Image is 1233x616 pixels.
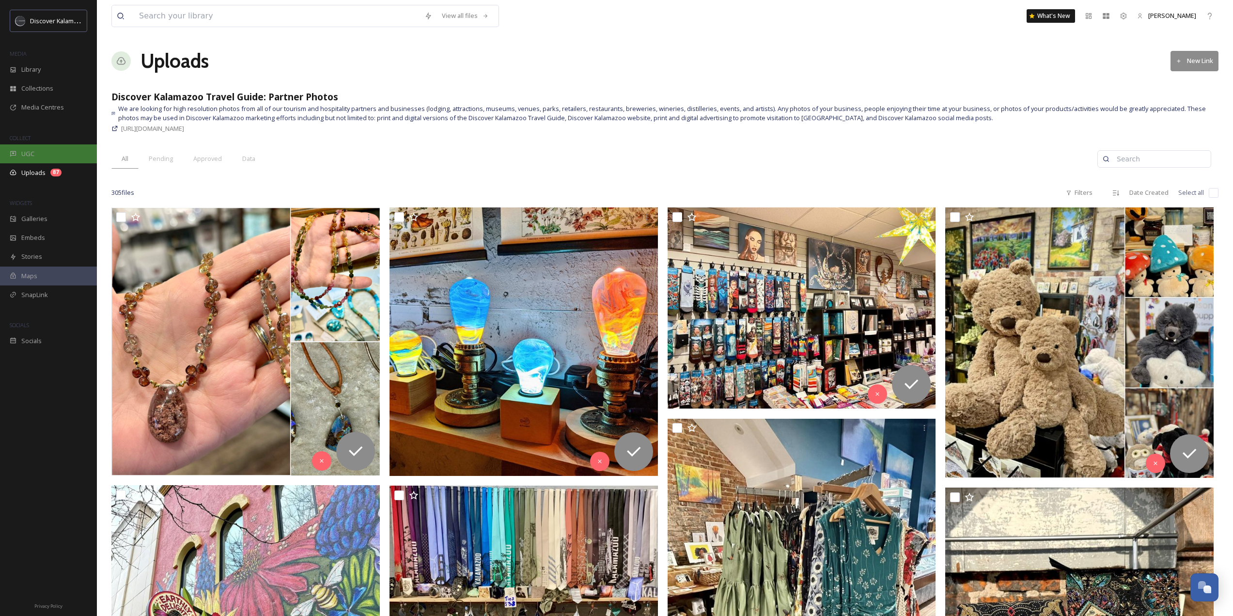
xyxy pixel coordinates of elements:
img: Screenshot 2024-02-01 at 9.27.21 AM.png [111,207,380,475]
span: Approved [193,154,222,163]
span: Stories [21,252,42,261]
img: channels4_profile.jpg [16,16,25,26]
span: SnapLink [21,290,48,300]
span: Discover Kalamazoo [30,16,88,25]
button: New Link [1171,51,1218,71]
span: [URL][DOMAIN_NAME] [121,124,184,133]
span: Uploads [21,168,46,177]
span: Data [242,154,255,163]
span: 305 file s [111,188,134,197]
span: Collections [21,84,53,93]
span: Select all [1178,188,1204,197]
div: Filters [1061,183,1097,202]
span: MEDIA [10,50,27,57]
input: Search your library [134,5,420,27]
span: COLLECT [10,134,31,142]
a: Privacy Policy [34,600,62,611]
span: Media Centres [21,103,64,112]
span: Pending [149,154,173,163]
span: Galleries [21,214,47,223]
img: AZ LED.jpg [390,207,658,476]
span: We are looking for high resolution photos from all of our tourism and hospitality partners and bu... [118,104,1218,123]
a: What's New [1027,9,1075,23]
span: Privacy Policy [34,603,62,609]
a: Uploads [140,47,209,76]
span: Maps [21,271,37,281]
span: Embeds [21,233,45,242]
button: Open Chat [1190,573,1218,601]
span: All [122,154,128,163]
span: SOCIALS [10,321,29,329]
div: Date Created [1124,183,1173,202]
span: [PERSON_NAME] [1148,11,1196,20]
img: JellyCat.jpg [945,207,1214,478]
div: 87 [50,169,62,176]
span: Socials [21,336,42,346]
a: [URL][DOMAIN_NAME] [121,123,184,134]
a: View all files [437,6,494,25]
input: Search [1112,149,1206,169]
span: UGC [21,149,34,158]
span: Library [21,65,41,74]
img: Store, socks.jpg [668,207,936,409]
strong: Discover Kalamazoo Travel Guide: Partner Photos [111,90,338,103]
span: WIDGETS [10,199,32,206]
a: [PERSON_NAME] [1132,6,1201,25]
